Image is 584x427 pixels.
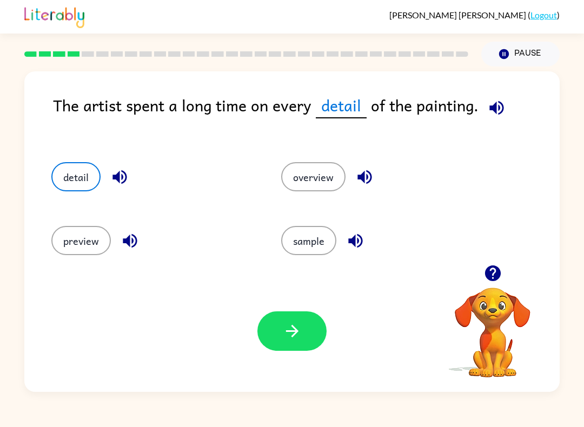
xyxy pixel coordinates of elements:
[281,162,346,191] button: overview
[481,42,560,66] button: Pause
[24,4,84,28] img: Literably
[530,10,557,20] a: Logout
[281,226,336,255] button: sample
[389,10,560,20] div: ( )
[389,10,528,20] span: [PERSON_NAME] [PERSON_NAME]
[53,93,560,141] div: The artist spent a long time on every of the painting.
[439,271,547,379] video: Your browser must support playing .mp4 files to use Literably. Please try using another browser.
[51,226,111,255] button: preview
[51,162,101,191] button: detail
[316,93,367,118] span: detail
